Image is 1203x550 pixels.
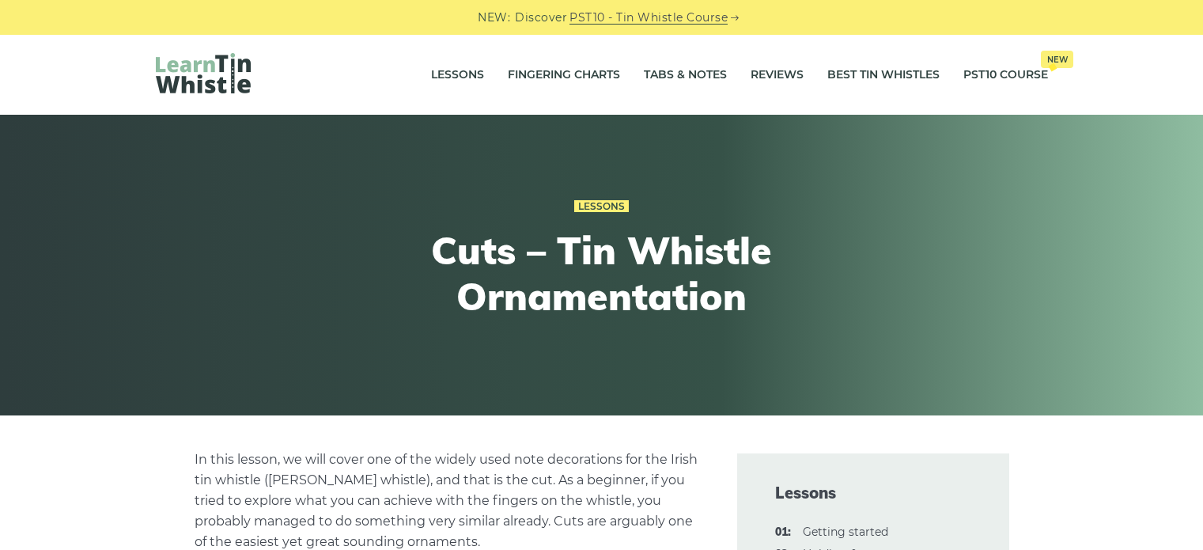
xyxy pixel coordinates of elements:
img: LearnTinWhistle.com [156,53,251,93]
span: New [1041,51,1073,68]
a: Fingering Charts [508,55,620,95]
h1: Cuts – Tin Whistle Ornamentation [311,228,893,319]
a: PST10 CourseNew [963,55,1048,95]
a: 01:Getting started [803,525,888,539]
a: Tabs & Notes [644,55,727,95]
span: Lessons [775,482,971,504]
a: Lessons [574,200,629,213]
a: Best Tin Whistles [827,55,940,95]
a: Reviews [751,55,804,95]
a: Lessons [431,55,484,95]
span: 01: [775,523,791,542]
